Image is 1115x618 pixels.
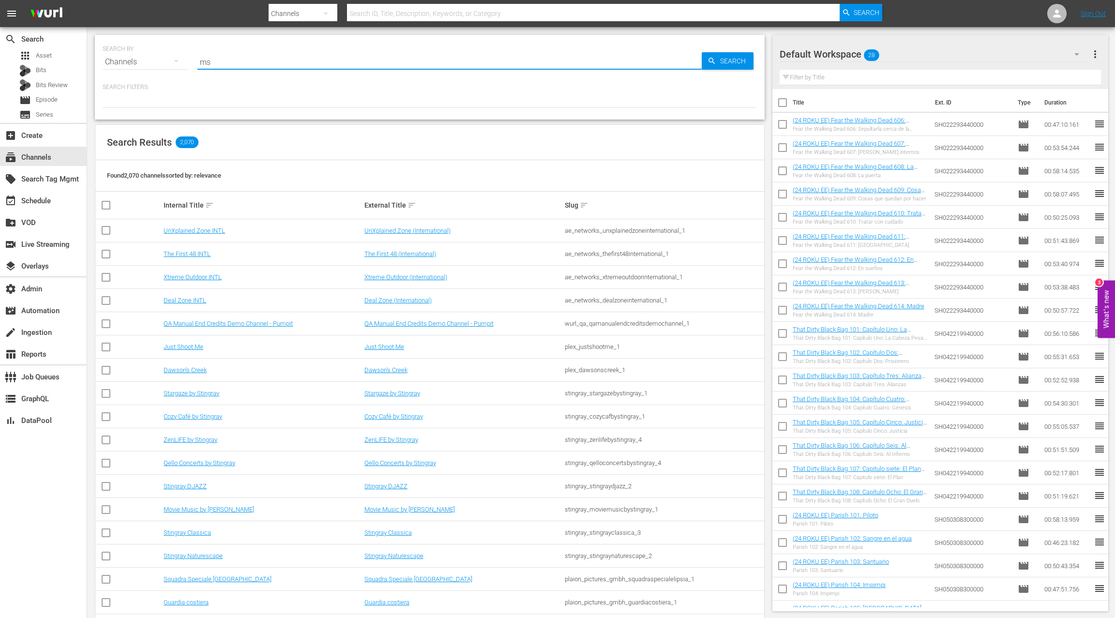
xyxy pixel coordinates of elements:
[164,199,362,211] div: Internal Title
[565,343,763,350] div: plex_justshootme_1
[931,182,1014,206] td: SH022293440000
[931,531,1014,554] td: SH050308300000
[1094,374,1105,385] span: reorder
[1040,275,1094,299] td: 00:53:38.483
[565,506,763,513] div: stingray_moviemusicbystingray_1
[164,529,211,536] a: Stingray Classica
[1018,421,1029,432] span: Episode
[793,126,927,132] div: Fear the Walking Dead 606: Sepultarla cerca de la [PERSON_NAME][GEOGRAPHIC_DATA]
[364,320,494,327] a: QA Manual End Credits Demo Channel - Pumpit
[1018,606,1029,618] span: Episode
[205,201,214,210] span: sort
[364,529,412,536] a: Stingray Classica
[364,297,432,304] a: Deal Zone (International)
[931,461,1014,484] td: SH042219940000
[164,250,211,257] a: The First 48 INTL
[931,368,1014,392] td: SH042219940000
[164,297,206,304] a: Deal Zone INTL
[19,94,31,106] span: Episode
[6,8,17,19] span: menu
[716,52,753,70] span: Search
[793,405,927,411] div: That Dirty Black Bag 104: Capítulo Cuatro: Génesis
[36,65,46,75] span: Bits
[565,390,763,397] div: stingray_stargazebystingray_1
[5,415,16,426] span: DataPool
[1094,327,1105,339] span: reorder
[1094,420,1105,432] span: reorder
[5,217,16,228] span: VOD
[1094,559,1105,571] span: reorder
[1018,490,1029,502] span: Episode
[1018,583,1029,595] span: Episode
[793,512,878,519] a: (24 ROKU EE) Parish 101: Piloto
[5,371,16,383] span: Job Queues
[565,436,763,443] div: stingray_zenlifebystingray_4
[1040,299,1094,322] td: 00:50:57.722
[164,599,209,606] a: Guardia costiera
[793,451,927,457] div: That Dirty Black Bag 106: Capítulo Seis: Al Infierno
[565,297,763,304] div: ae_networks_dealzoneinternational_1
[5,239,16,250] span: Live Streaming
[565,552,763,559] div: stingray_stingraynaturescape_2
[931,252,1014,275] td: SH022293440000
[364,506,455,513] a: Movie Music by [PERSON_NAME]
[929,89,1012,116] th: Ext. ID
[1040,206,1094,229] td: 00:50:25.093
[364,199,562,211] div: External Title
[1018,328,1029,339] span: Episode
[164,482,207,490] a: Stingray DJAZZ
[407,201,416,210] span: sort
[364,599,409,606] a: Guardia costiera
[1094,443,1105,455] span: reorder
[793,567,889,573] div: Parish 103: Santuario
[36,110,53,120] span: Series
[103,48,188,75] div: Channels
[565,227,763,234] div: ae_networks_unxplainedzoneinternational_1
[1018,467,1029,479] span: Episode
[5,393,16,405] span: GraphQL
[793,521,878,527] div: Parish 101: Piloto
[1081,10,1106,17] a: Sign Out
[1098,280,1115,338] button: Open Feedback Widget
[793,428,927,434] div: That Dirty Black Bag 105: Capítulo Cinco: Justicia
[931,484,1014,508] td: SH042219940000
[176,136,198,148] span: 2,070
[840,4,882,21] button: Search
[793,372,925,394] a: That Dirty Black Bag 103: Capítulo Tres: Alianzas ((24 ROKU EE) That Dirty Black Bag 103: Capítul...
[793,488,927,510] a: That Dirty Black Bag 108: Capítulo Ocho: El Gran Duelo ((24 ROKU EE) That Dirty Black Bag 108: Ca...
[1089,43,1101,66] button: more_vert
[5,173,16,185] span: Search Tag Mgmt
[1018,304,1029,316] span: Episode
[793,265,927,271] div: Fear the Walking Dead 612: En sueños
[1018,281,1029,293] span: Episode
[364,390,420,397] a: Stargaze by Stingray
[5,260,16,272] span: Overlays
[1040,368,1094,392] td: 00:52:52.938
[5,283,16,295] span: Admin
[364,366,407,374] a: Dawson's Creek
[1040,322,1094,345] td: 00:56:10.586
[364,482,407,490] a: Stingray DJAZZ
[1018,235,1029,246] span: Episode
[364,250,436,257] a: The First 48 (International)
[19,50,31,61] span: Asset
[702,52,753,70] button: Search
[5,195,16,207] span: Schedule
[793,395,925,417] a: That Dirty Black Bag 104: Capítulo Cuatro: Génesis ((24 ROKU EE) That Dirty Black Bag 104: Capítu...
[565,459,763,467] div: stingray_qelloconcertsbystingray_4
[1040,392,1094,415] td: 00:54:30.301
[1040,415,1094,438] td: 00:55:05.537
[1094,118,1105,130] span: reorder
[931,159,1014,182] td: SH022293440000
[1040,508,1094,531] td: 00:58:13.959
[793,590,886,597] div: Parish 104: Impimpi
[931,554,1014,577] td: SH050308300000
[793,349,917,371] a: That Dirty Black Bag 102: Capítulo Dos: Prisionero ((24 ROKU EE) That Dirty Black Bag 102: Capítu...
[793,535,912,542] a: (24 ROKU EE) Parish 102: Sangre en el agua
[793,312,924,318] div: Fear the Walking Dead 614: Madre
[931,206,1014,229] td: SH022293440000
[793,381,927,388] div: That Dirty Black Bag 103: Capítulo Tres: Alianzas
[1094,536,1105,548] span: reorder
[931,345,1014,368] td: SH042219940000
[854,4,879,21] span: Search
